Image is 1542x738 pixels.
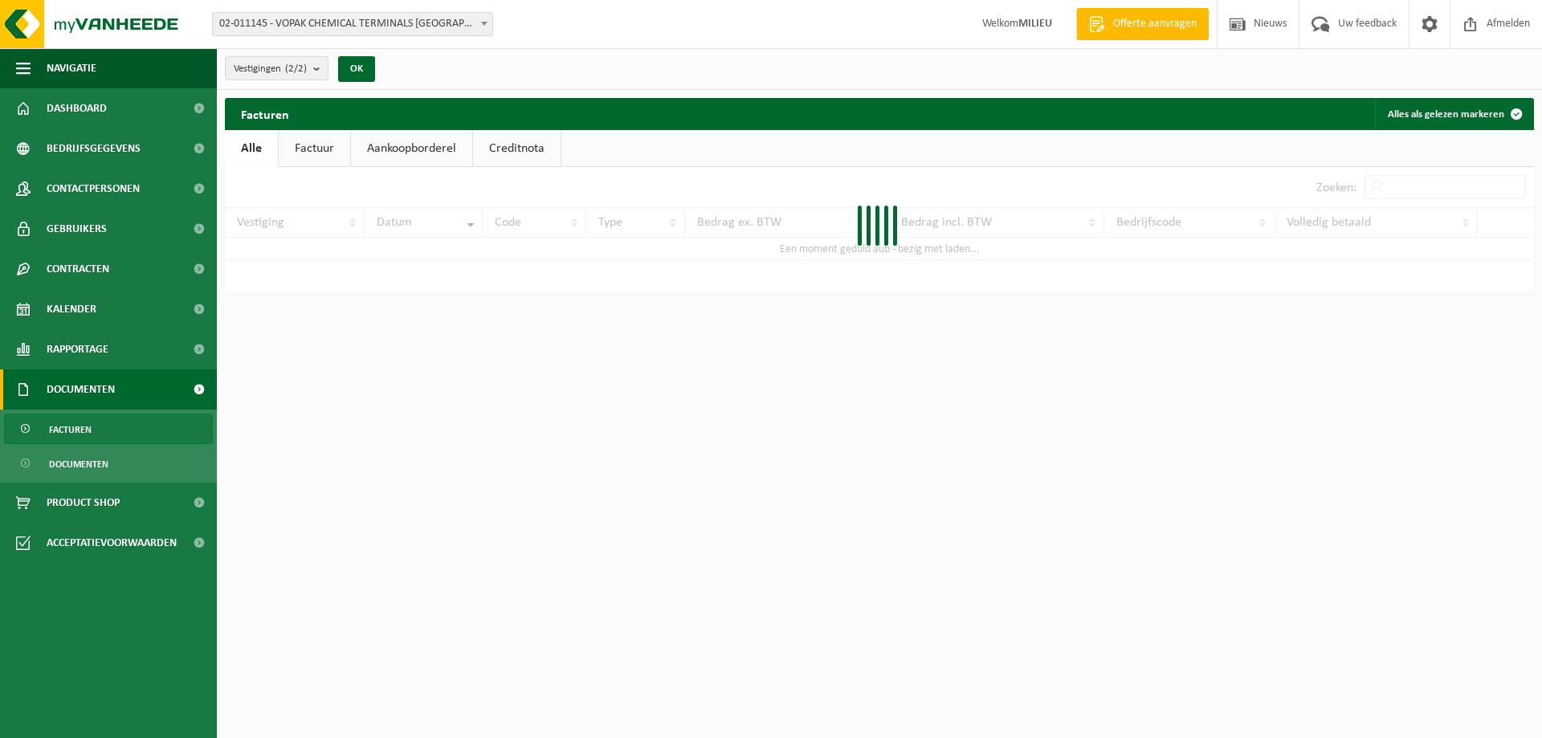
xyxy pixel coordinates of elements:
[279,130,350,167] a: Factuur
[1109,16,1201,32] span: Offerte aanvragen
[213,13,492,35] span: 02-011145 - VOPAK CHEMICAL TERMINALS BELGIUM ACS - ANTWERPEN
[225,130,278,167] a: Alle
[47,88,107,128] span: Dashboard
[225,56,328,80] button: Vestigingen(2/2)
[1076,8,1209,40] a: Offerte aanvragen
[47,249,109,289] span: Contracten
[473,130,561,167] a: Creditnota
[47,169,140,209] span: Contactpersonen
[47,523,177,563] span: Acceptatievoorwaarden
[351,130,472,167] a: Aankoopborderel
[4,448,213,479] a: Documenten
[338,56,375,82] button: OK
[234,57,307,81] span: Vestigingen
[1018,18,1052,30] strong: MILIEU
[47,369,115,410] span: Documenten
[47,289,96,329] span: Kalender
[49,414,92,445] span: Facturen
[4,414,213,444] a: Facturen
[225,98,305,129] h2: Facturen
[212,12,493,36] span: 02-011145 - VOPAK CHEMICAL TERMINALS BELGIUM ACS - ANTWERPEN
[47,209,107,249] span: Gebruikers
[47,483,120,523] span: Product Shop
[49,449,108,479] span: Documenten
[47,48,96,88] span: Navigatie
[47,128,141,169] span: Bedrijfsgegevens
[47,329,108,369] span: Rapportage
[285,63,307,74] count: (2/2)
[1375,98,1532,130] button: Alles als gelezen markeren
